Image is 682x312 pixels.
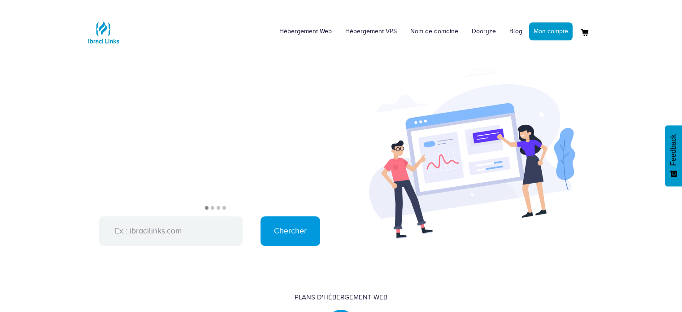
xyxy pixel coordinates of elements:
a: Logo Ibraci Links [86,7,122,50]
button: Feedback - Afficher l’enquête [665,125,682,186]
div: Plans d'hébergement Web [295,293,387,302]
a: Blog [503,18,529,45]
a: Nom de domaine [404,18,465,45]
input: Chercher [261,216,320,246]
a: Mon compte [529,22,573,40]
a: Hébergement Web [273,18,339,45]
a: Dooryze [465,18,503,45]
a: Hébergement VPS [339,18,404,45]
span: Feedback [669,134,678,166]
img: Logo Ibraci Links [86,14,122,50]
input: Ex : ibracilinks.com [99,216,243,246]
